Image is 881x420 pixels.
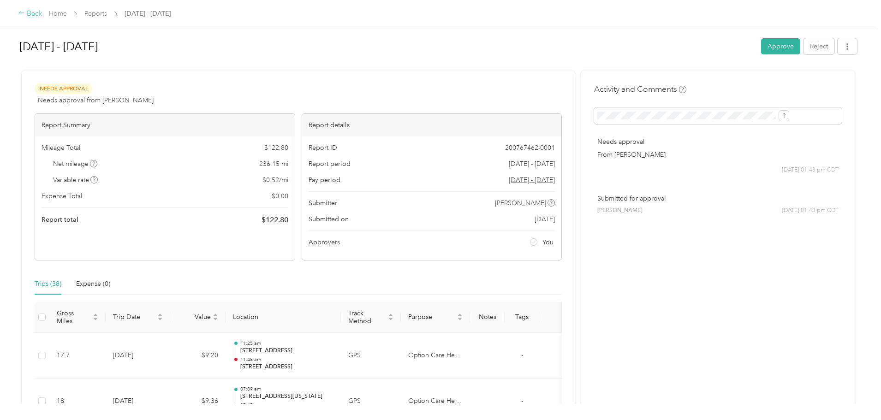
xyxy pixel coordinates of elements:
span: Purpose [408,313,455,321]
td: $9.20 [170,333,226,379]
span: Go to pay period [509,175,555,185]
span: caret-up [213,312,218,318]
span: Report total [42,215,78,225]
th: Trip Date [106,302,170,333]
span: Needs approval from [PERSON_NAME] [38,95,154,105]
th: Location [226,302,341,333]
span: Expense Total [42,191,82,201]
span: [DATE] 01:43 pm CDT [782,166,839,174]
th: Track Method [341,302,401,333]
span: [DATE] - [DATE] [125,9,171,18]
span: 236.15 mi [259,159,288,169]
span: [DATE] [535,214,555,224]
p: 11:48 am [240,356,333,363]
th: Value [170,302,226,333]
th: Purpose [401,302,470,333]
span: Mileage Total [42,143,80,153]
span: Variable rate [53,175,98,185]
div: Expense (0) [76,279,110,289]
span: [PERSON_NAME] [495,198,546,208]
p: Submitted for approval [597,194,839,203]
h4: Activity and Comments [594,83,686,95]
span: $ 122.80 [264,143,288,153]
span: - [521,351,523,359]
span: caret-down [457,316,463,322]
span: caret-down [213,316,218,322]
span: Submitter [309,198,337,208]
span: You [542,237,554,247]
span: - [521,397,523,405]
span: caret-up [93,312,98,318]
td: Option Care Health [401,333,470,379]
span: caret-down [388,316,393,322]
div: Back [18,8,42,19]
p: 07:09 am [240,386,333,392]
span: Value [178,313,211,321]
td: [DATE] [106,333,170,379]
span: Gross Miles [57,309,91,325]
span: Trip Date [113,313,155,321]
td: 17.7 [49,333,106,379]
th: Notes [470,302,505,333]
p: From [PERSON_NAME] [597,150,839,160]
span: Approvers [309,237,340,247]
span: Submitted on [309,214,349,224]
span: caret-down [93,316,98,322]
button: Approve [761,38,800,54]
span: caret-down [157,316,163,322]
span: $ 122.80 [262,214,288,225]
td: GPS [341,333,401,379]
p: Needs approval [597,137,839,147]
iframe: Everlance-gr Chat Button Frame [829,368,881,420]
span: [DATE] - [DATE] [509,159,555,169]
p: [STREET_ADDRESS] [240,363,333,371]
div: Report details [302,114,562,136]
span: Needs Approval [35,83,93,94]
div: Report Summary [35,114,295,136]
span: $ 0.52 / mi [262,175,288,185]
a: Reports [84,10,107,18]
span: 200767462-0001 [505,143,555,153]
p: [STREET_ADDRESS][US_STATE] [240,392,333,401]
span: Net mileage [53,159,98,169]
span: Track Method [348,309,386,325]
p: 11:25 am [240,340,333,347]
span: caret-up [157,312,163,318]
span: caret-up [457,312,463,318]
span: [PERSON_NAME] [597,207,643,215]
span: [DATE] 01:43 pm CDT [782,207,839,215]
span: $ 0.00 [272,191,288,201]
a: Home [49,10,67,18]
button: Reject [804,38,834,54]
p: 07:45 am [240,402,333,408]
span: Report period [309,159,351,169]
th: Gross Miles [49,302,106,333]
div: Trips (38) [35,279,61,289]
span: Pay period [309,175,340,185]
th: Tags [505,302,539,333]
h1: Sep 1 - 30, 2025 [19,35,755,58]
span: Report ID [309,143,337,153]
p: [STREET_ADDRESS] [240,347,333,355]
span: caret-up [388,312,393,318]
